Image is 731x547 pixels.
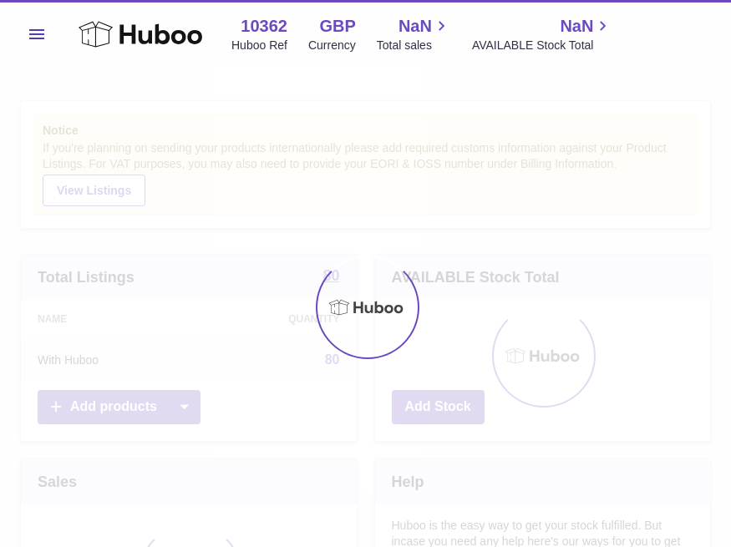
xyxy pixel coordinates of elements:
[319,15,355,38] strong: GBP
[241,15,287,38] strong: 10362
[398,15,432,38] span: NaN
[377,38,451,53] span: Total sales
[308,38,356,53] div: Currency
[472,38,613,53] span: AVAILABLE Stock Total
[560,15,593,38] span: NaN
[377,15,451,53] a: NaN Total sales
[231,38,287,53] div: Huboo Ref
[472,15,613,53] a: NaN AVAILABLE Stock Total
